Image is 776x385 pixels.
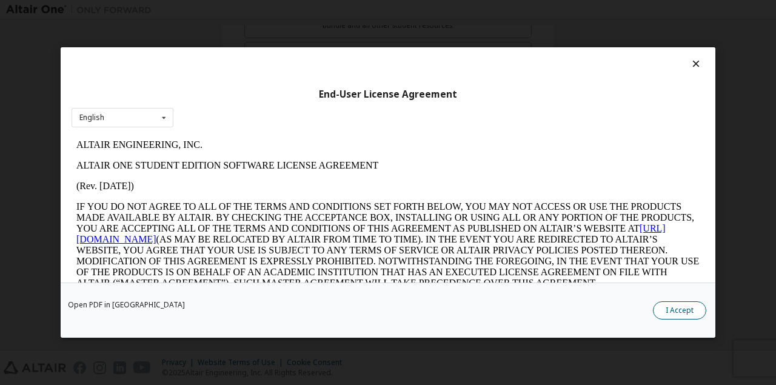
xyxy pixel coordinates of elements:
[5,46,628,57] p: (Rev. [DATE])
[5,89,594,110] a: [URL][DOMAIN_NAME]
[5,164,628,207] p: This Altair One Student Edition Software License Agreement (“Agreement”) is between Altair Engine...
[68,301,185,309] a: Open PDF in [GEOGRAPHIC_DATA]
[72,89,704,101] div: End-User License Agreement
[653,301,706,320] button: I Accept
[5,67,628,154] p: IF YOU DO NOT AGREE TO ALL OF THE TERMS AND CONDITIONS SET FORTH BELOW, YOU MAY NOT ACCESS OR USE...
[5,25,628,36] p: ALTAIR ONE STUDENT EDITION SOFTWARE LICENSE AGREEMENT
[5,5,628,16] p: ALTAIR ENGINEERING, INC.
[79,114,104,121] div: English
